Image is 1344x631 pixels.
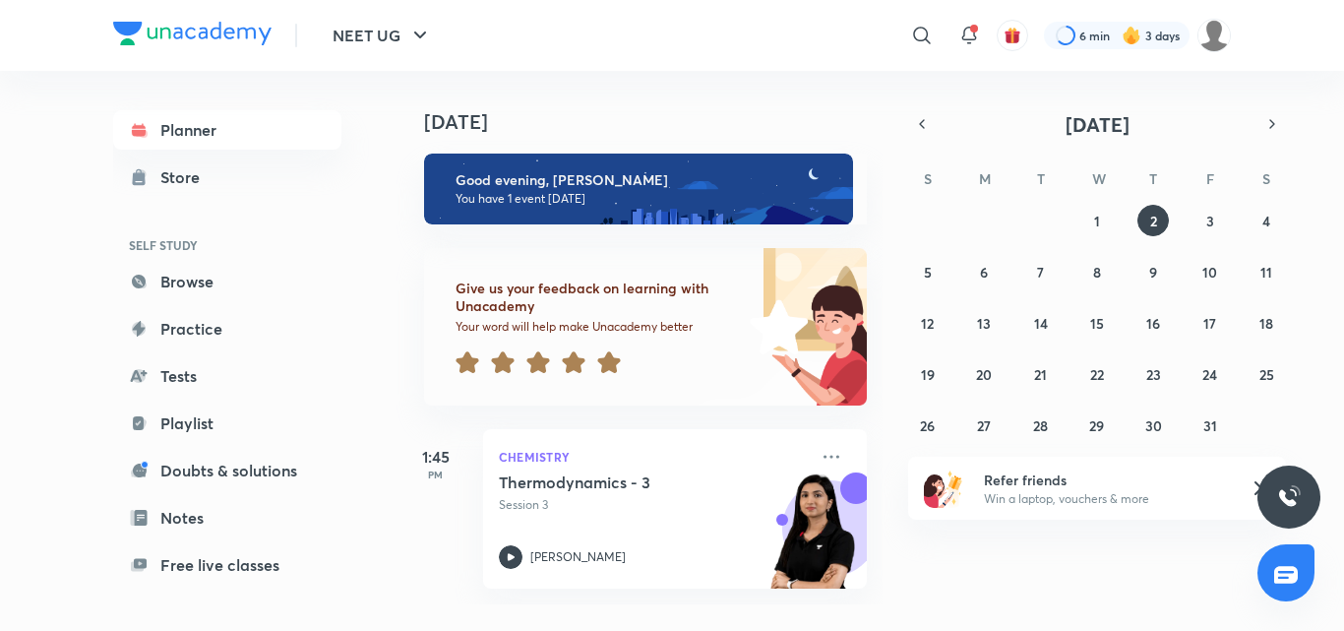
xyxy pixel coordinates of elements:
h6: SELF STUDY [113,228,341,262]
a: Free live classes [113,545,341,585]
abbr: October 16, 2025 [1146,314,1160,333]
h6: Good evening, [PERSON_NAME] [456,171,835,189]
button: October 17, 2025 [1194,307,1226,339]
button: October 20, 2025 [968,358,1000,390]
p: PM [397,469,475,480]
abbr: October 28, 2025 [1033,416,1048,435]
abbr: October 30, 2025 [1145,416,1162,435]
p: You have 1 event [DATE] [456,191,835,207]
abbr: October 27, 2025 [977,416,991,435]
button: October 14, 2025 [1025,307,1057,339]
abbr: Friday [1206,169,1214,188]
button: October 11, 2025 [1251,256,1282,287]
a: Practice [113,309,341,348]
abbr: October 24, 2025 [1202,365,1217,384]
a: Notes [113,498,341,537]
img: streak [1122,26,1141,45]
h6: Refer friends [984,470,1226,490]
img: Company Logo [113,22,272,45]
button: October 29, 2025 [1081,410,1113,441]
a: Playlist [113,404,341,443]
button: October 24, 2025 [1194,358,1226,390]
button: October 1, 2025 [1081,205,1113,236]
button: avatar [997,20,1028,51]
abbr: October 29, 2025 [1089,416,1104,435]
button: October 30, 2025 [1137,410,1169,441]
img: avatar [1004,27,1021,44]
abbr: October 23, 2025 [1146,365,1161,384]
button: October 18, 2025 [1251,307,1282,339]
button: October 5, 2025 [912,256,944,287]
h6: Give us your feedback on learning with Unacademy [456,280,743,315]
abbr: October 7, 2025 [1037,263,1044,282]
img: evening [424,154,853,224]
button: October 2, 2025 [1137,205,1169,236]
button: October 27, 2025 [968,410,1000,441]
abbr: October 10, 2025 [1202,263,1217,282]
button: October 28, 2025 [1025,410,1057,441]
button: October 8, 2025 [1081,256,1113,287]
button: October 19, 2025 [912,358,944,390]
abbr: Thursday [1149,169,1157,188]
abbr: October 20, 2025 [976,365,992,384]
abbr: October 6, 2025 [980,263,988,282]
button: October 15, 2025 [1081,307,1113,339]
abbr: Sunday [924,169,932,188]
a: Doubts & solutions [113,451,341,490]
button: October 10, 2025 [1194,256,1226,287]
button: October 21, 2025 [1025,358,1057,390]
abbr: October 18, 2025 [1259,314,1273,333]
h5: 1:45 [397,445,475,469]
a: Store [113,158,341,197]
button: October 22, 2025 [1081,358,1113,390]
p: Your word will help make Unacademy better [456,319,743,335]
abbr: October 22, 2025 [1090,365,1104,384]
abbr: October 1, 2025 [1094,212,1100,230]
abbr: October 3, 2025 [1206,212,1214,230]
abbr: October 8, 2025 [1093,263,1101,282]
button: October 4, 2025 [1251,205,1282,236]
img: feedback_image [683,248,867,406]
abbr: October 26, 2025 [920,416,935,435]
img: Tarmanjot Singh [1197,19,1231,52]
abbr: Tuesday [1037,169,1045,188]
abbr: October 12, 2025 [921,314,934,333]
button: October 6, 2025 [968,256,1000,287]
h5: Thermodynamics - 3 [499,473,744,492]
abbr: Saturday [1262,169,1270,188]
span: [DATE] [1066,111,1130,138]
abbr: October 9, 2025 [1149,263,1157,282]
a: Tests [113,356,341,396]
abbr: October 25, 2025 [1259,365,1274,384]
button: October 16, 2025 [1137,307,1169,339]
h4: [DATE] [424,110,886,134]
button: October 12, 2025 [912,307,944,339]
div: Store [160,165,212,189]
abbr: Wednesday [1092,169,1106,188]
button: NEET UG [321,16,444,55]
abbr: Monday [979,169,991,188]
img: ttu [1277,485,1301,509]
button: October 31, 2025 [1194,410,1226,441]
abbr: October 5, 2025 [924,263,932,282]
button: October 7, 2025 [1025,256,1057,287]
abbr: October 31, 2025 [1203,416,1217,435]
abbr: October 2, 2025 [1150,212,1157,230]
p: Win a laptop, vouchers & more [984,490,1226,508]
button: October 3, 2025 [1194,205,1226,236]
button: October 25, 2025 [1251,358,1282,390]
img: referral [924,469,963,508]
a: Planner [113,110,341,150]
button: October 9, 2025 [1137,256,1169,287]
button: October 23, 2025 [1137,358,1169,390]
img: unacademy [759,473,867,608]
abbr: October 14, 2025 [1034,314,1048,333]
button: [DATE] [936,110,1258,138]
abbr: October 4, 2025 [1262,212,1270,230]
abbr: October 17, 2025 [1203,314,1216,333]
p: Chemistry [499,445,808,469]
button: October 26, 2025 [912,410,944,441]
p: [PERSON_NAME] [530,548,626,566]
abbr: October 19, 2025 [921,365,935,384]
a: Company Logo [113,22,272,50]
